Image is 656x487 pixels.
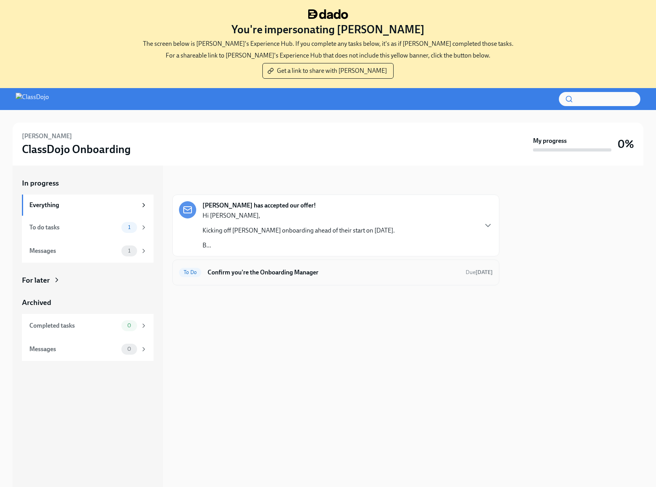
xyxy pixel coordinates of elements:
div: Completed tasks [29,321,118,330]
div: Messages [29,345,118,354]
p: Kicking off [PERSON_NAME] onboarding ahead of their start on [DATE]. [202,226,395,235]
a: Archived [22,298,154,308]
a: Messages0 [22,337,154,361]
strong: My progress [533,137,567,145]
a: Completed tasks0 [22,314,154,337]
strong: [PERSON_NAME] has accepted our offer! [202,201,316,210]
h3: ClassDojo Onboarding [22,142,131,156]
button: Get a link to share with [PERSON_NAME] [262,63,394,79]
div: To do tasks [29,223,118,232]
p: For a shareable link to [PERSON_NAME]'s Experience Hub that does not include this yellow banner, ... [166,51,490,60]
a: For later [22,275,154,285]
span: 0 [123,323,136,328]
span: 1 [123,224,135,230]
span: 1 [123,248,135,254]
p: The screen below is [PERSON_NAME]'s Experience Hub. If you complete any tasks below, it's as if [... [143,40,513,48]
a: Everything [22,195,154,216]
strong: [DATE] [475,269,493,276]
h3: 0% [618,137,634,151]
p: Hi [PERSON_NAME], [202,211,395,220]
span: Get a link to share with [PERSON_NAME] [269,67,387,75]
span: To Do [179,269,201,275]
div: Messages [29,247,118,255]
h6: Confirm you're the Onboarding Manager [208,268,459,277]
a: Messages1 [22,239,154,263]
div: Everything [29,201,137,209]
p: B... [202,241,395,250]
a: In progress [22,178,154,188]
span: October 23rd, 2025 09:00 [466,269,493,276]
span: 0 [123,346,136,352]
span: Due [466,269,493,276]
img: dado [308,9,348,19]
a: To do tasks1 [22,216,154,239]
h6: [PERSON_NAME] [22,132,72,141]
img: ClassDojo [16,93,49,105]
div: For later [22,275,50,285]
div: In progress [172,178,209,188]
h3: You're impersonating [PERSON_NAME] [231,22,425,36]
a: To DoConfirm you're the Onboarding ManagerDue[DATE] [179,266,493,279]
